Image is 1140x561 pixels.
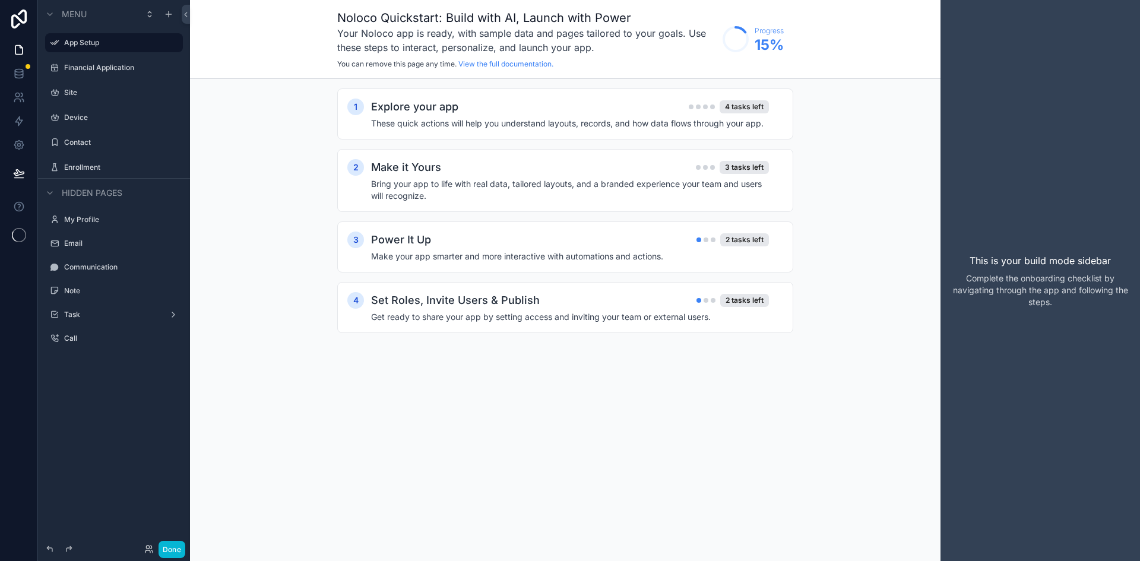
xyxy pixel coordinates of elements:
label: Financial Application [64,63,180,72]
h1: Noloco Quickstart: Build with AI, Launch with Power [337,9,717,26]
span: Menu [62,8,87,20]
span: 15 % [755,36,784,55]
label: Site [64,88,180,97]
h3: Your Noloco app is ready, with sample data and pages tailored to your goals. Use these steps to i... [337,26,717,55]
p: This is your build mode sidebar [970,253,1111,268]
button: Done [159,541,185,558]
label: Note [64,286,180,296]
a: View the full documentation. [458,59,553,68]
span: Progress [755,26,784,36]
label: App Setup [64,38,176,47]
label: Contact [64,138,180,147]
label: Call [64,334,180,343]
span: Hidden pages [62,187,122,199]
p: Complete the onboarding checklist by navigating through the app and following the steps. [950,272,1130,308]
label: Enrollment [64,163,180,172]
label: Device [64,113,180,122]
label: Task [64,310,164,319]
label: Communication [64,262,180,272]
span: You can remove this page any time. [337,59,457,68]
label: Email [64,239,180,248]
label: My Profile [64,215,180,224]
